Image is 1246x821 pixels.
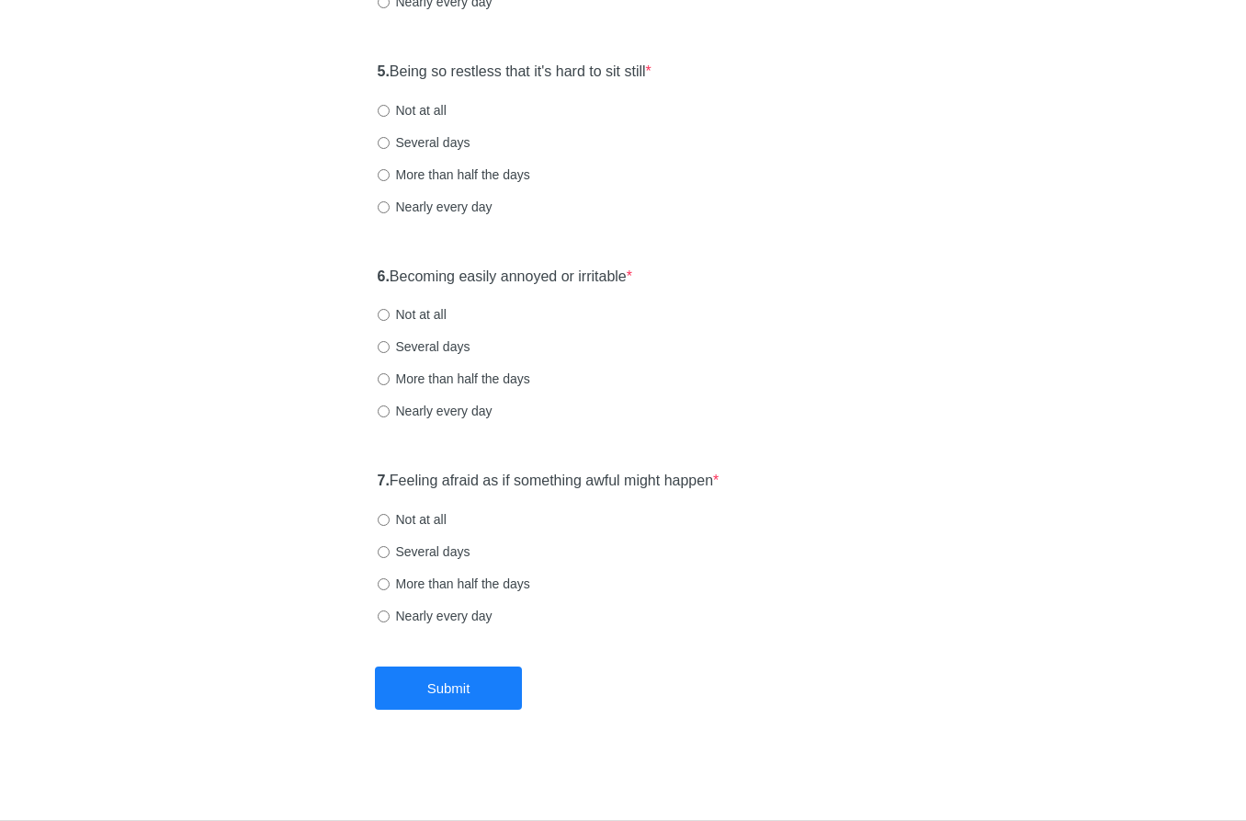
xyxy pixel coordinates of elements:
[378,546,390,558] input: Several days
[378,267,633,288] label: Becoming easily annoyed or irritable
[378,575,530,593] label: More than half the days
[378,198,493,216] label: Nearly every day
[378,169,390,181] input: More than half the days
[378,578,390,590] input: More than half the days
[378,341,390,353] input: Several days
[378,402,493,420] label: Nearly every day
[378,201,390,213] input: Nearly every day
[378,514,390,526] input: Not at all
[378,63,390,79] strong: 5.
[378,133,470,152] label: Several days
[378,309,390,321] input: Not at all
[378,62,651,83] label: Being so restless that it's hard to sit still
[378,268,390,284] strong: 6.
[378,165,530,184] label: More than half the days
[378,610,390,622] input: Nearly every day
[378,101,447,120] label: Not at all
[378,137,390,149] input: Several days
[378,105,390,117] input: Not at all
[378,405,390,417] input: Nearly every day
[378,473,390,488] strong: 7.
[378,337,470,356] label: Several days
[378,471,719,492] label: Feeling afraid as if something awful might happen
[378,373,390,385] input: More than half the days
[378,607,493,625] label: Nearly every day
[378,510,447,529] label: Not at all
[378,305,447,324] label: Not at all
[375,667,522,710] button: Submit
[378,370,530,388] label: More than half the days
[378,542,470,561] label: Several days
